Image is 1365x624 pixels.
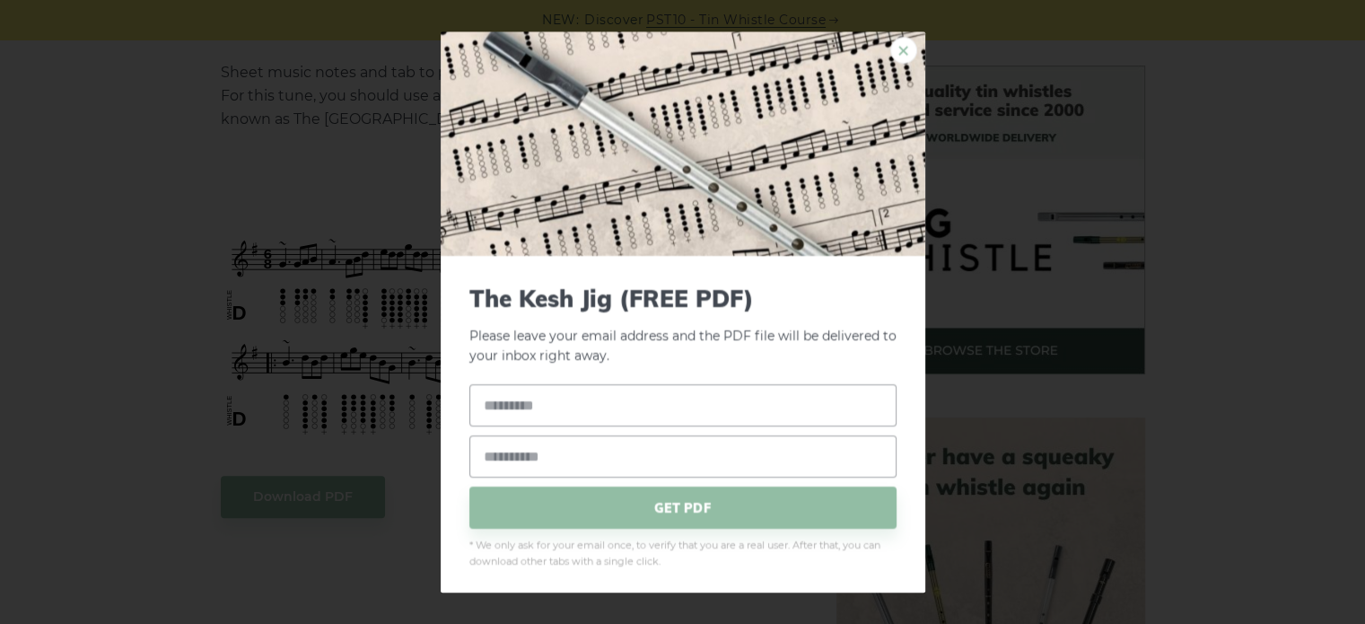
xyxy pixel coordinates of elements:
span: The Kesh Jig (FREE PDF) [469,285,897,312]
a: × [890,37,917,64]
p: Please leave your email address and the PDF file will be delivered to your inbox right away. [469,285,897,367]
span: * We only ask for your email once, to verify that you are a real user. After that, you can downlo... [469,538,897,570]
img: Tin Whistle Tab Preview [441,31,925,256]
span: GET PDF [469,487,897,529]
